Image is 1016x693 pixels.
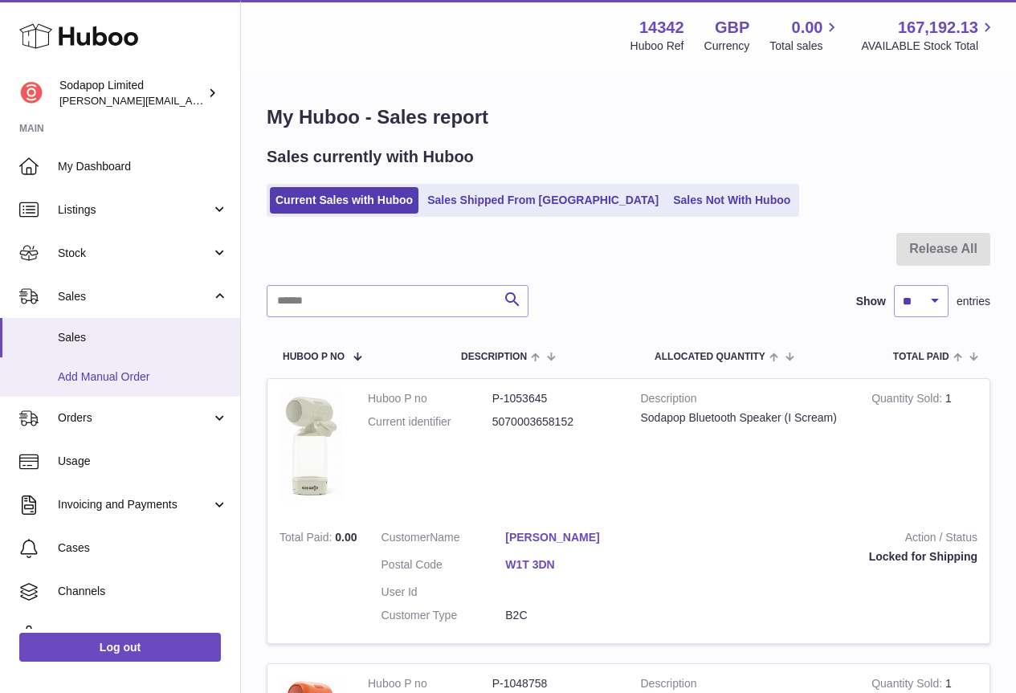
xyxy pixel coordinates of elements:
[267,146,474,168] h2: Sales currently with Huboo
[59,94,322,107] span: [PERSON_NAME][EMAIL_ADDRESS][DOMAIN_NAME]
[58,159,228,174] span: My Dashboard
[704,39,750,54] div: Currency
[769,39,841,54] span: Total sales
[19,633,221,662] a: Log out
[382,557,506,577] dt: Postal Code
[382,585,506,600] dt: User Id
[655,352,765,362] span: ALLOCATED Quantity
[280,531,335,548] strong: Total Paid
[492,414,617,430] dd: 5070003658152
[856,294,886,309] label: Show
[368,676,492,691] dt: Huboo P no
[368,391,492,406] dt: Huboo P no
[19,81,43,105] img: david@sodapop-audio.co.uk
[58,584,228,599] span: Channels
[422,187,664,214] a: Sales Shipped From [GEOGRAPHIC_DATA]
[58,497,211,512] span: Invoicing and Payments
[461,352,527,362] span: Description
[957,294,990,309] span: entries
[893,352,949,362] span: Total paid
[58,410,211,426] span: Orders
[58,289,211,304] span: Sales
[267,104,990,130] h1: My Huboo - Sales report
[641,410,848,426] div: Sodapop Bluetooth Speaker (I Scream)
[715,17,749,39] strong: GBP
[792,17,823,39] span: 0.00
[861,39,997,54] span: AVAILABLE Stock Total
[58,246,211,261] span: Stock
[382,608,506,623] dt: Customer Type
[58,369,228,385] span: Add Manual Order
[382,531,430,544] span: Customer
[654,549,977,565] div: Locked for Shipping
[368,414,492,430] dt: Current identifier
[492,391,617,406] dd: P-1053645
[667,187,796,214] a: Sales Not With Huboo
[859,379,989,519] td: 1
[898,17,978,39] span: 167,192.13
[769,17,841,54] a: 0.00 Total sales
[59,78,204,108] div: Sodapop Limited
[270,187,418,214] a: Current Sales with Huboo
[283,352,345,362] span: Huboo P no
[58,202,211,218] span: Listings
[58,330,228,345] span: Sales
[505,557,630,573] a: W1T 3DN
[861,17,997,54] a: 167,192.13 AVAILABLE Stock Total
[639,17,684,39] strong: 14342
[871,392,945,409] strong: Quantity Sold
[382,530,506,549] dt: Name
[654,530,977,549] strong: Action / Status
[58,454,228,469] span: Usage
[641,391,848,410] strong: Description
[630,39,684,54] div: Huboo Ref
[492,676,617,691] dd: P-1048758
[335,531,357,544] span: 0.00
[505,608,630,623] dd: B2C
[505,530,630,545] a: [PERSON_NAME]
[58,540,228,556] span: Cases
[58,627,228,642] span: Settings
[280,391,344,503] img: 143421756564823.jpg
